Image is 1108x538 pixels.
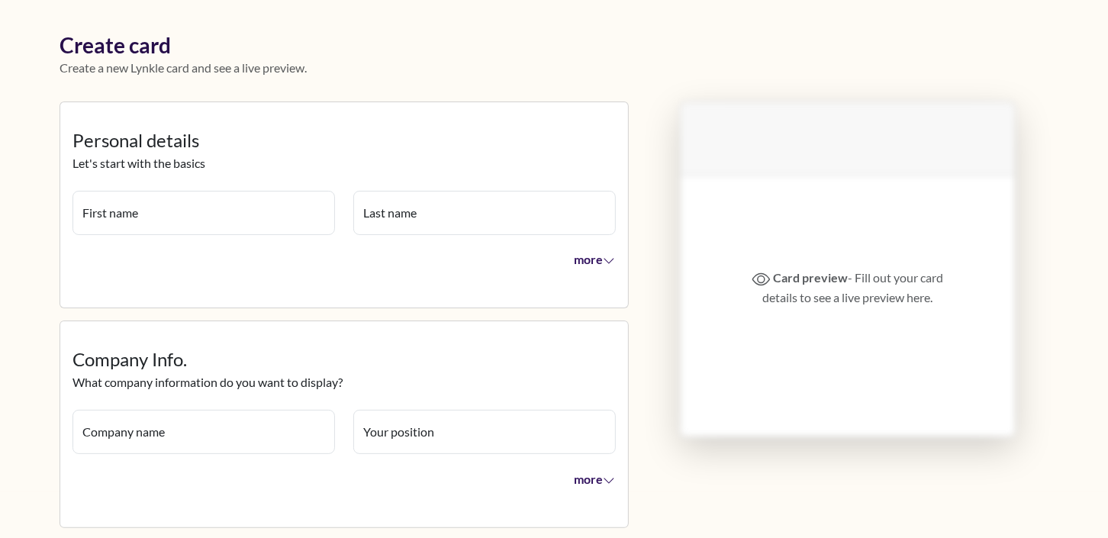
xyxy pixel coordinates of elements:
div: Lynkle card preview [647,101,1048,474]
p: Let's start with the basics [72,154,616,172]
span: - Fill out your card details to see a live preview here. [763,270,944,304]
p: What company information do you want to display? [72,373,616,391]
button: more [564,463,616,494]
legend: Personal details [72,127,616,154]
strong: Card preview [774,270,849,285]
p: Create a new Lynkle card and see a live preview. [60,59,1048,77]
span: more [574,472,615,486]
legend: Company Info. [72,346,616,373]
h1: Create card [60,33,1048,59]
button: more [564,244,616,275]
span: more [574,252,615,266]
